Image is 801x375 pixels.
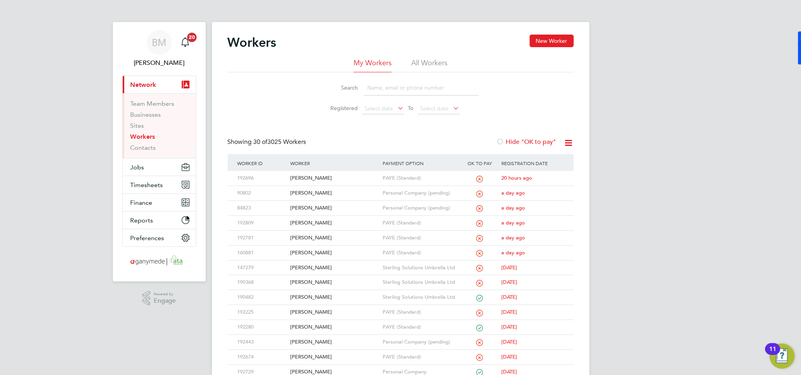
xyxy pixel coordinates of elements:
[406,103,416,113] span: To
[122,58,196,68] span: Brad Minns
[236,171,566,177] a: 192696[PERSON_NAME]PAYE (Standard)20 hours ago
[501,219,525,226] span: a day ago
[142,291,176,306] a: Powered byEngage
[501,204,525,211] span: a day ago
[236,154,288,172] div: Worker ID
[131,81,157,88] span: Network
[123,229,196,246] button: Preferences
[123,176,196,193] button: Timesheets
[381,186,460,200] div: Personal Company (pending)
[187,33,197,42] span: 20
[501,324,517,330] span: [DATE]
[131,133,155,140] a: Workers
[288,201,381,215] div: [PERSON_NAME]
[530,35,574,47] button: New Worker
[236,261,288,275] div: 147279
[381,305,460,320] div: PAYE (Standard)
[122,30,196,68] a: BM[PERSON_NAME]
[769,349,776,359] div: 11
[770,344,795,369] button: Open Resource Center, 11 new notifications
[236,320,566,326] a: 192280[PERSON_NAME]PAYE (Standard)[DATE]
[236,349,566,356] a: 192674[PERSON_NAME]PAYE (Standard)[DATE]
[501,294,517,300] span: [DATE]
[499,154,565,172] div: Registration Date
[123,194,196,211] button: Finance
[501,264,517,271] span: [DATE]
[236,335,288,349] div: 192443
[501,234,525,241] span: a day ago
[381,275,460,290] div: Sterling Solutions Umbrella Ltd
[501,338,517,345] span: [DATE]
[236,246,288,260] div: 160881
[288,231,381,245] div: [PERSON_NAME]
[236,275,288,290] div: 190368
[236,305,566,311] a: 192225[PERSON_NAME]PAYE (Standard)[DATE]
[236,305,288,320] div: 192225
[123,76,196,93] button: Network
[501,279,517,285] span: [DATE]
[236,335,566,341] a: 192443[PERSON_NAME]Personal Company (pending)[DATE]
[288,171,381,186] div: [PERSON_NAME]
[364,80,479,96] input: Name, email or phone number
[177,30,193,55] a: 20
[365,105,393,112] span: Select date
[131,122,144,129] a: Sites
[288,186,381,200] div: [PERSON_NAME]
[288,305,381,320] div: [PERSON_NAME]
[501,368,517,375] span: [DATE]
[236,200,566,207] a: 84823[PERSON_NAME]Personal Company (pending)a day ago
[288,320,381,335] div: [PERSON_NAME]
[381,154,460,172] div: Payment Option
[288,216,381,230] div: [PERSON_NAME]
[228,35,276,50] h2: Workers
[154,298,176,304] span: Engage
[501,175,532,181] span: 20 hours ago
[131,199,153,206] span: Finance
[381,261,460,275] div: Sterling Solutions Umbrella Ltd
[236,201,288,215] div: 84823
[381,201,460,215] div: Personal Company (pending)
[381,216,460,230] div: PAYE (Standard)
[131,144,156,151] a: Contacts
[123,158,196,176] button: Jobs
[288,290,381,305] div: [PERSON_NAME]
[501,309,517,315] span: [DATE]
[381,290,460,305] div: Sterling Solutions Umbrella Ltd
[236,186,566,192] a: 90802[PERSON_NAME]Personal Company (pending)a day ago
[288,261,381,275] div: [PERSON_NAME]
[131,217,153,224] span: Reports
[411,58,447,72] li: All Workers
[123,93,196,158] div: Network
[131,164,144,171] span: Jobs
[236,231,288,245] div: 192781
[236,364,566,371] a: 192729[PERSON_NAME]Personal Company[DATE]
[236,171,288,186] div: 192696
[236,186,288,200] div: 90802
[236,290,566,296] a: 190482[PERSON_NAME]Sterling Solutions Umbrella Ltd[DATE]
[497,138,556,146] label: Hide "OK to pay"
[131,181,163,189] span: Timesheets
[113,22,206,281] nav: Main navigation
[128,255,190,267] img: ganymedesolutions-logo-retina.png
[236,320,288,335] div: 192280
[420,105,449,112] span: Select date
[381,320,460,335] div: PAYE (Standard)
[254,138,306,146] span: 3025 Workers
[288,154,381,172] div: Worker
[501,189,525,196] span: a day ago
[236,216,288,230] div: 192809
[288,335,381,349] div: [PERSON_NAME]
[381,231,460,245] div: PAYE (Standard)
[236,290,288,305] div: 190482
[154,291,176,298] span: Powered by
[501,353,517,360] span: [DATE]
[323,105,358,112] label: Registered
[131,234,164,242] span: Preferences
[236,350,288,364] div: 192674
[152,37,166,48] span: BM
[288,275,381,290] div: [PERSON_NAME]
[323,84,358,91] label: Search
[236,260,566,267] a: 147279[PERSON_NAME]Sterling Solutions Umbrella Ltd[DATE]
[381,350,460,364] div: PAYE (Standard)
[131,100,175,107] a: Team Members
